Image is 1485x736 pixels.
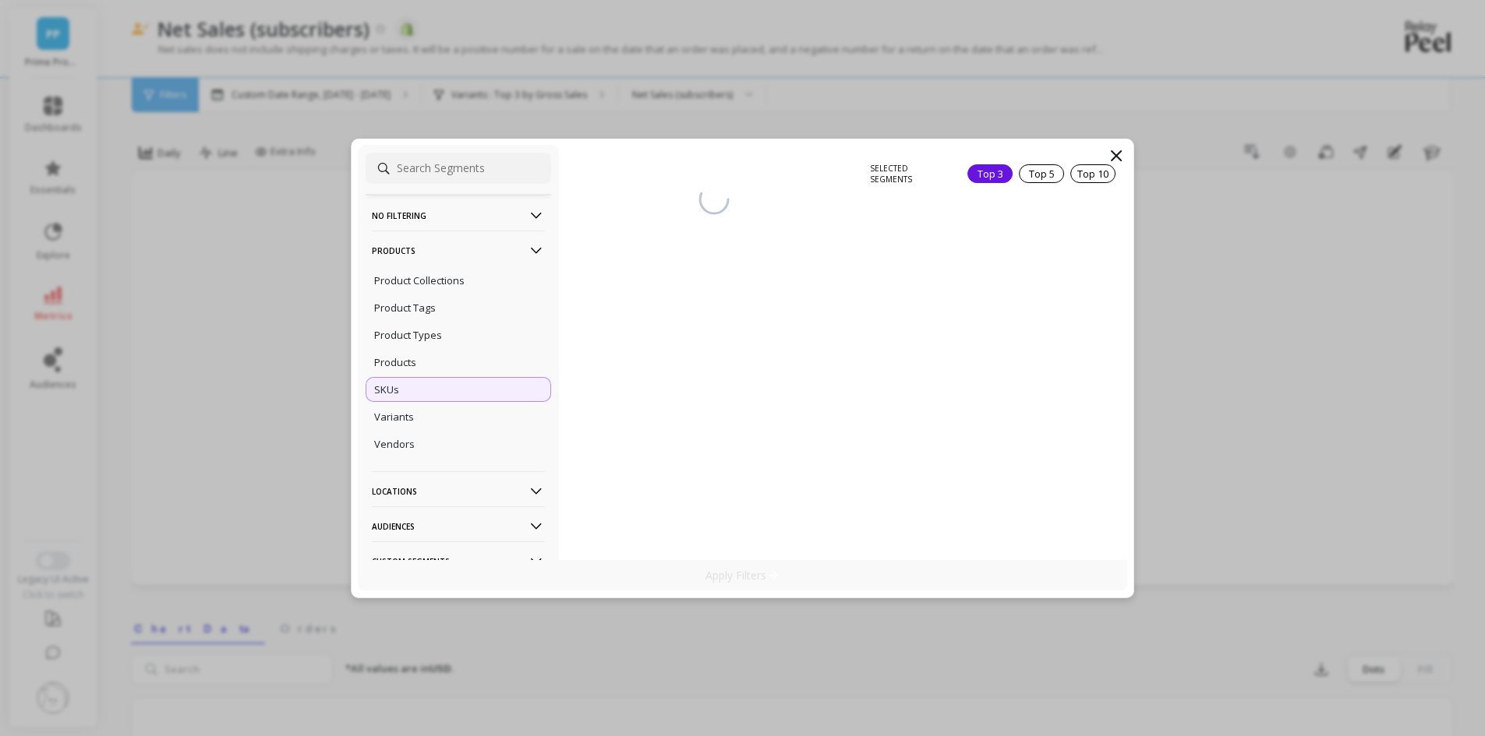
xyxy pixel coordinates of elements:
[374,301,436,315] p: Product Tags
[372,471,545,511] p: Locations
[1070,164,1116,183] div: Top 10
[374,437,415,451] p: Vendors
[372,506,545,546] p: Audiences
[366,153,551,184] input: Search Segments
[705,568,780,583] p: Apply Filters
[870,163,949,185] p: SELECTED SEGMENTS
[374,382,399,396] p: SKUs
[374,273,465,287] p: Product Collections
[374,328,442,342] p: Product Types
[372,195,545,235] p: No filtering
[374,410,414,424] p: Variants
[1019,164,1064,183] div: Top 5
[374,355,416,369] p: Products
[372,231,545,270] p: Products
[967,164,1013,183] div: Top 3
[372,541,545,581] p: Custom Segments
